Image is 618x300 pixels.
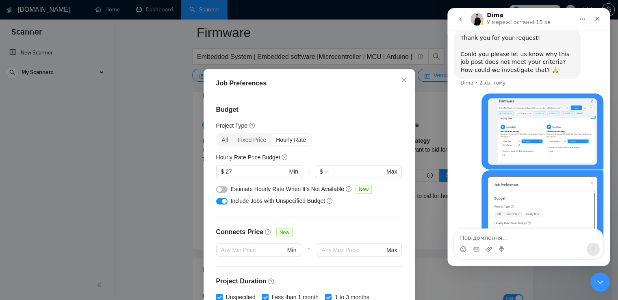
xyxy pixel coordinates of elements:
[303,165,315,185] div: -
[320,167,323,176] span: $
[217,134,233,146] div: All
[226,167,287,176] input: 0
[233,134,271,146] div: Fixed Price
[13,238,19,244] button: Вибір емодзі
[386,246,397,254] span: Max
[327,198,333,204] span: question-circle
[26,238,32,244] button: вибір GIF-файлів
[52,238,58,244] button: Start recording
[393,69,415,91] button: Close
[287,246,297,254] span: Min
[139,235,152,248] button: Надіслати повідомлення…
[39,238,45,244] button: Завантажити вкладений файл
[386,167,397,176] span: Max
[221,246,286,254] input: Any Min Price
[7,221,156,235] textarea: Повідомлення...
[346,186,352,192] span: question-circle
[268,278,275,285] span: question-circle
[221,167,224,176] span: $
[401,76,407,83] span: close
[590,272,610,292] iframe: Intercom live chat
[216,78,402,88] div: Job Preferences
[325,167,385,176] input: ∞
[271,134,311,146] div: Hourly Rate
[289,167,298,176] span: Min
[265,229,271,235] span: question-circle
[216,276,402,286] h4: Project Duration
[231,198,325,204] span: Include Jobs with Unspecified Budget
[216,121,248,130] h5: Project Type
[216,227,263,237] h4: Connects Price
[356,185,372,194] span: New
[282,154,288,161] span: question-circle
[231,186,345,192] span: Estimate Hourly Rate When It’s Not Available
[447,8,610,266] iframe: Intercom live chat
[7,162,156,263] div: user каже…
[216,105,402,115] h4: Budget
[216,153,280,162] h5: Hourly Rate Price Budget
[322,246,385,254] input: Any Max Price
[276,228,293,237] span: New
[301,243,317,266] div: -
[249,122,256,129] span: question-circle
